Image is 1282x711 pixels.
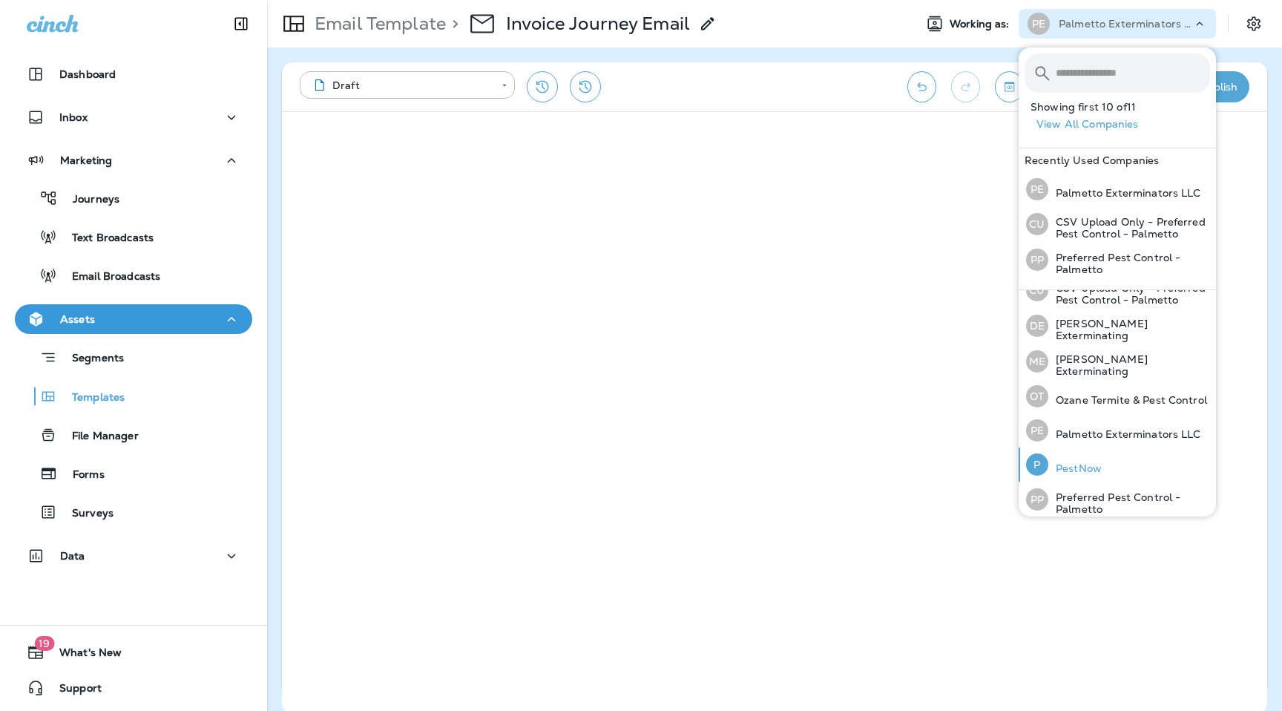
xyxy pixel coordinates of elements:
[15,183,252,214] button: Journeys
[60,313,95,325] p: Assets
[1019,379,1216,413] button: OTOzane Termite & Pest Control
[1026,385,1048,407] div: OT
[1048,252,1210,275] p: Preferred Pest Control - Palmetto
[15,381,252,412] button: Templates
[1019,448,1216,482] button: PPestNow
[15,638,252,667] button: 19What's New
[1019,272,1216,308] button: CUCSV Upload Only - Preferred Pest Control - Palmetto
[1048,187,1201,199] p: Palmetto Exterminators LLC
[1026,419,1048,442] div: PE
[1019,148,1216,172] div: Recently Used Companies
[45,646,122,664] span: What's New
[1026,178,1048,200] div: PE
[1026,453,1048,476] div: P
[309,13,446,35] p: Email Template
[60,550,85,562] p: Data
[1048,491,1210,515] p: Preferred Pest Control - Palmetto
[506,13,690,35] p: Invoice Journey Email
[34,636,54,651] span: 19
[1019,206,1216,242] button: CUCSV Upload Only - Preferred Pest Control - Palmetto
[1028,13,1050,35] div: PE
[57,352,124,367] p: Segments
[1026,213,1048,235] div: CU
[1026,315,1048,337] div: DE
[15,458,252,489] button: Forms
[15,497,252,528] button: Surveys
[15,102,252,132] button: Inbox
[57,507,114,521] p: Surveys
[15,673,252,703] button: Support
[57,270,160,284] p: Email Broadcasts
[1030,101,1216,113] p: Showing first 10 of 11
[1048,318,1210,341] p: [PERSON_NAME] Exterminating
[15,145,252,175] button: Marketing
[1026,350,1048,373] div: ME
[1019,242,1216,278] button: PPPreferred Pest Control - Palmetto
[1030,113,1216,136] button: View All Companies
[15,260,252,291] button: Email Broadcasts
[1048,462,1102,474] p: PestNow
[1026,279,1048,301] div: CU
[15,59,252,89] button: Dashboard
[1059,18,1192,30] p: Palmetto Exterminators LLC
[57,391,125,405] p: Templates
[58,468,105,482] p: Forms
[1019,413,1216,448] button: PEPalmetto Exterminators LLC
[1026,249,1048,271] div: PP
[220,9,262,39] button: Collapse Sidebar
[58,193,119,207] p: Journeys
[1048,353,1210,377] p: [PERSON_NAME] Exterminating
[45,682,102,700] span: Support
[950,18,1013,30] span: Working as:
[1240,10,1267,37] button: Settings
[446,13,458,35] p: >
[15,341,252,373] button: Segments
[1019,172,1216,206] button: PEPalmetto Exterminators LLC
[60,154,112,166] p: Marketing
[59,111,88,123] p: Inbox
[15,221,252,252] button: Text Broadcasts
[15,419,252,450] button: File Manager
[1048,428,1201,440] p: Palmetto Exterminators LLC
[1026,488,1048,511] div: PP
[57,232,154,246] p: Text Broadcasts
[1048,394,1207,406] p: Ozane Termite & Pest Control
[59,68,116,80] p: Dashboard
[15,304,252,334] button: Assets
[1019,344,1216,379] button: ME[PERSON_NAME] Exterminating
[1019,308,1216,344] button: DE[PERSON_NAME] Exterminating
[1019,482,1216,517] button: PPPreferred Pest Control - Palmetto
[1048,282,1210,306] p: CSV Upload Only - Preferred Pest Control - Palmetto
[1048,216,1210,240] p: CSV Upload Only - Preferred Pest Control - Palmetto
[57,430,139,444] p: File Manager
[15,541,252,571] button: Data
